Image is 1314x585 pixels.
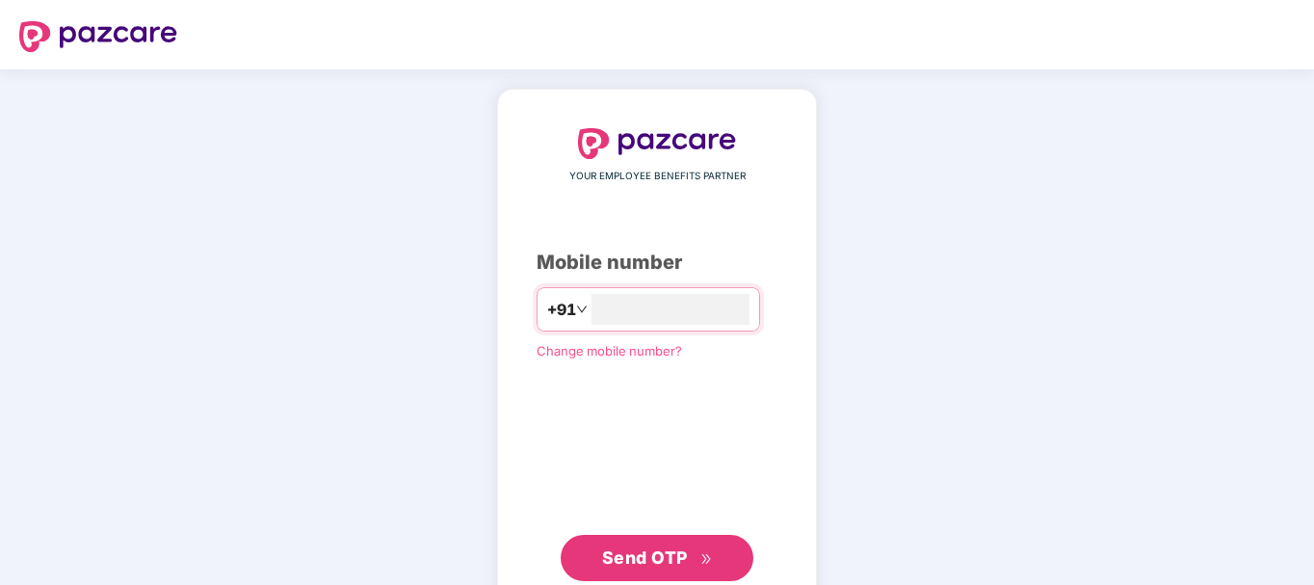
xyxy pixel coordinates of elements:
span: YOUR EMPLOYEE BENEFITS PARTNER [569,169,746,184]
span: double-right [700,553,713,566]
span: Send OTP [602,547,688,568]
a: Change mobile number? [537,343,682,359]
span: down [576,304,588,315]
span: +91 [547,298,576,322]
button: Send OTPdouble-right [561,535,753,581]
img: logo [578,128,736,159]
div: Mobile number [537,248,777,278]
img: logo [19,21,177,52]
